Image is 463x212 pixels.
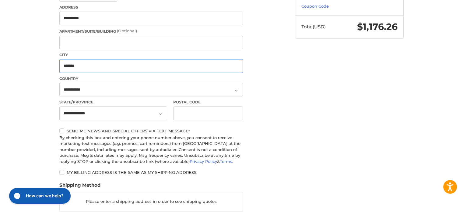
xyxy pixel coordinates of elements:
a: Terms [220,159,232,164]
label: My billing address is the same as my shipping address. [59,170,243,175]
iframe: Gorgias live chat messenger [6,186,72,206]
span: Total (USD) [301,24,326,30]
label: Address [59,5,243,10]
small: (Optional) [117,28,137,33]
label: Apartment/Suite/Building [59,28,243,34]
a: Privacy Policy [190,159,217,164]
legend: Shipping Method [59,182,100,192]
div: By checking this box and entering your phone number above, you consent to receive marketing text ... [59,135,243,165]
label: State/Province [59,99,167,105]
p: Please enter a shipping address in order to see shipping quotes [60,196,243,208]
a: Coupon Code [301,4,329,9]
label: Postal Code [173,99,243,105]
label: Send me news and special offers via text message* [59,128,243,133]
span: $1,176.26 [357,21,398,32]
label: Country [59,76,243,81]
label: City [59,52,243,58]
